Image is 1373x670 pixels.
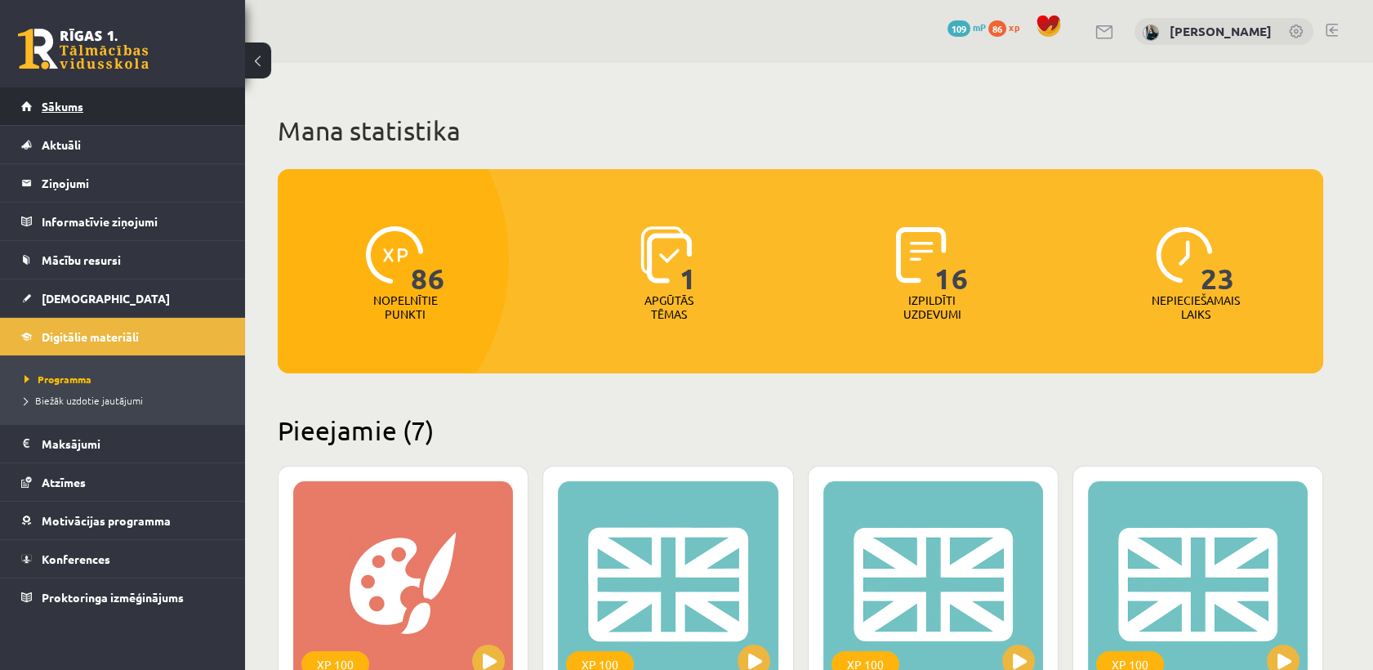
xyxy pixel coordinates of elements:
h2: Pieejamie (7) [278,414,1323,446]
span: mP [973,20,986,33]
span: 86 [411,226,445,293]
p: Nopelnītie punkti [373,293,438,321]
a: Digitālie materiāli [21,318,225,355]
p: Izpildīti uzdevumi [900,293,964,321]
span: 109 [947,20,970,37]
a: Ziņojumi [21,164,225,202]
img: icon-completed-tasks-ad58ae20a441b2904462921112bc710f1caf180af7a3daa7317a5a94f2d26646.svg [896,226,947,284]
span: Mācību resursi [42,252,121,267]
legend: Informatīvie ziņojumi [42,203,225,240]
span: Sākums [42,99,83,114]
a: Mācību resursi [21,241,225,279]
p: Apgūtās tēmas [637,293,701,321]
img: Megija Simsone [1143,25,1159,41]
span: 1 [680,226,697,293]
a: [PERSON_NAME] [1170,23,1272,39]
a: Maksājumi [21,425,225,462]
a: Proktoringa izmēģinājums [21,578,225,616]
a: 109 mP [947,20,986,33]
span: 86 [988,20,1006,37]
legend: Ziņojumi [42,164,225,202]
span: 16 [934,226,969,293]
legend: Maksājumi [42,425,225,462]
a: Informatīvie ziņojumi [21,203,225,240]
img: icon-xp-0682a9bc20223a9ccc6f5883a126b849a74cddfe5390d2b41b4391c66f2066e7.svg [366,226,423,284]
span: Digitālie materiāli [42,329,139,344]
span: Biežāk uzdotie jautājumi [25,394,143,407]
span: 23 [1201,226,1235,293]
img: icon-clock-7be60019b62300814b6bd22b8e044499b485619524d84068768e800edab66f18.svg [1156,226,1213,284]
span: Proktoringa izmēģinājums [42,590,184,605]
a: Motivācijas programma [21,502,225,539]
a: Rīgas 1. Tālmācības vidusskola [18,29,149,69]
a: Aktuāli [21,126,225,163]
p: Nepieciešamais laiks [1152,293,1240,321]
span: [DEMOGRAPHIC_DATA] [42,291,170,306]
a: Atzīmes [21,463,225,501]
span: Programma [25,373,91,386]
a: Programma [25,372,229,386]
a: Biežāk uzdotie jautājumi [25,393,229,408]
span: Konferences [42,552,110,566]
a: 86 xp [988,20,1028,33]
span: Atzīmes [42,475,86,489]
img: icon-learned-topics-4a711ccc23c960034f471b6e78daf4a3bad4a20eaf4de84257b87e66633f6470.svg [640,226,692,284]
span: Aktuāli [42,137,81,152]
h1: Mana statistika [278,114,1323,147]
a: [DEMOGRAPHIC_DATA] [21,279,225,317]
span: xp [1009,20,1019,33]
a: Konferences [21,540,225,578]
a: Sākums [21,87,225,125]
span: Motivācijas programma [42,513,171,528]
